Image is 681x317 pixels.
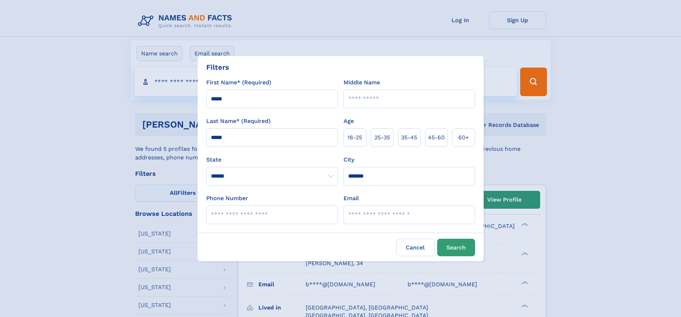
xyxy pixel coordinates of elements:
[206,194,248,203] label: Phone Number
[458,133,469,142] span: 60+
[206,62,229,73] div: Filters
[428,133,445,142] span: 45‑60
[401,133,417,142] span: 35‑45
[344,194,359,203] label: Email
[396,239,434,256] label: Cancel
[344,155,354,164] label: City
[206,155,338,164] label: State
[206,78,271,87] label: First Name* (Required)
[347,133,362,142] span: 18‑25
[437,239,475,256] button: Search
[344,117,354,125] label: Age
[374,133,390,142] span: 25‑35
[206,117,271,125] label: Last Name* (Required)
[344,78,380,87] label: Middle Name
